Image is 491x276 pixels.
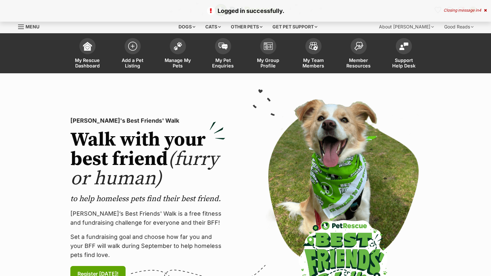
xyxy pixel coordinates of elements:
[118,57,147,68] span: Add a Pet Listing
[254,57,283,68] span: My Group Profile
[70,209,225,227] p: [PERSON_NAME]’s Best Friends' Walk is a free fitness and fundraising challenge for everyone and t...
[399,42,408,50] img: help-desk-icon-fdf02630f3aa405de69fd3d07c3f3aa587a6932b1a1747fa1d2bba05be0121f9.svg
[70,147,219,191] span: (furry or human)
[309,42,318,50] img: team-members-icon-5396bd8760b3fe7c0b43da4ab00e1e3bb1a5d9ba89233759b79545d2d3fc5d0d.svg
[219,43,228,50] img: pet-enquiries-icon-7e3ad2cf08bfb03b45e93fb7055b45f3efa6380592205ae92323e6603595dc1f.svg
[174,20,200,33] div: Dogs
[299,57,328,68] span: My Team Members
[440,20,478,33] div: Good Reads
[200,35,246,73] a: My Pet Enquiries
[70,116,225,125] p: [PERSON_NAME]'s Best Friends' Walk
[381,35,426,73] a: Support Help Desk
[268,20,322,33] div: Get pet support
[163,57,192,68] span: Manage My Pets
[264,42,273,50] img: group-profile-icon-3fa3cf56718a62981997c0bc7e787c4b2cf8bcc04b72c1350f741eb67cf2f40e.svg
[246,35,291,73] a: My Group Profile
[389,57,418,68] span: Support Help Desk
[336,35,381,73] a: Member Resources
[73,57,102,68] span: My Rescue Dashboard
[201,20,225,33] div: Cats
[70,232,225,260] p: Set a fundraising goal and choose how far you and your BFF will walk during September to help hom...
[70,130,225,189] h2: Walk with your best friend
[83,42,92,51] img: dashboard-icon-eb2f2d2d3e046f16d808141f083e7271f6b2e854fb5c12c21221c1fb7104beca.svg
[173,42,182,50] img: manage-my-pets-icon-02211641906a0b7f246fdf0571729dbe1e7629f14944591b6c1af311fb30b64b.svg
[209,57,238,68] span: My Pet Enquiries
[18,20,44,32] a: Menu
[70,194,225,204] p: to help homeless pets find their best friend.
[128,42,137,51] img: add-pet-listing-icon-0afa8454b4691262ce3f59096e99ab1cd57d4a30225e0717b998d2c9b9846f56.svg
[155,35,200,73] a: Manage My Pets
[354,42,363,50] img: member-resources-icon-8e73f808a243e03378d46382f2149f9095a855e16c252ad45f914b54edf8863c.svg
[110,35,155,73] a: Add a Pet Listing
[65,35,110,73] a: My Rescue Dashboard
[374,20,438,33] div: About [PERSON_NAME]
[26,24,39,29] span: Menu
[226,20,267,33] div: Other pets
[344,57,373,68] span: Member Resources
[291,35,336,73] a: My Team Members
